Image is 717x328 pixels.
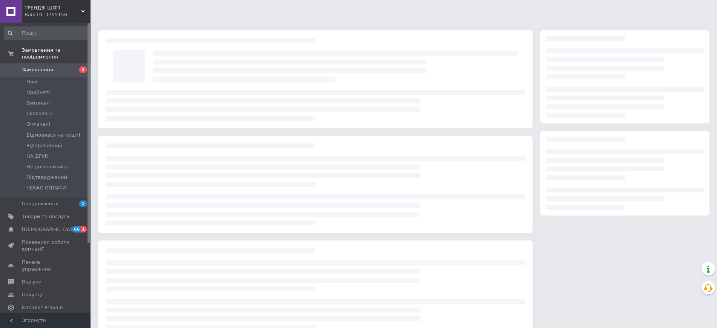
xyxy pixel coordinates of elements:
span: Скасовані [26,110,52,117]
span: ЧЕКАЄ ОПЛАТИ [26,185,66,191]
span: Показники роботи компанії [22,239,70,253]
span: Відгуки [22,279,41,285]
div: Ваш ID: 3755156 [25,11,91,18]
span: 1 [81,226,87,233]
span: 2 [79,66,87,73]
span: Виконані [26,100,50,106]
span: Відмовився на пошті [26,132,80,139]
span: 1 [79,200,87,207]
span: ТРЕНДЗІ ШОП [25,5,81,11]
span: Нові [26,79,37,85]
span: Панель управління [22,259,70,273]
span: Підтверджений [26,174,67,181]
span: Замовлення та повідомлення [22,47,91,60]
span: Каталог ProSale [22,304,63,311]
span: [DEMOGRAPHIC_DATA] [22,226,78,233]
span: НА ДРУК [26,153,48,160]
span: Не дозвонились [26,163,68,170]
span: Відправлений [26,142,63,149]
span: Замовлення [22,66,53,73]
span: Оплачені [26,121,50,128]
span: Покупці [22,291,42,298]
span: Прийняті [26,89,50,96]
input: Пошук [4,26,89,40]
span: Товари та послуги [22,213,70,220]
span: 66 [72,226,81,233]
span: Повідомлення [22,200,58,207]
